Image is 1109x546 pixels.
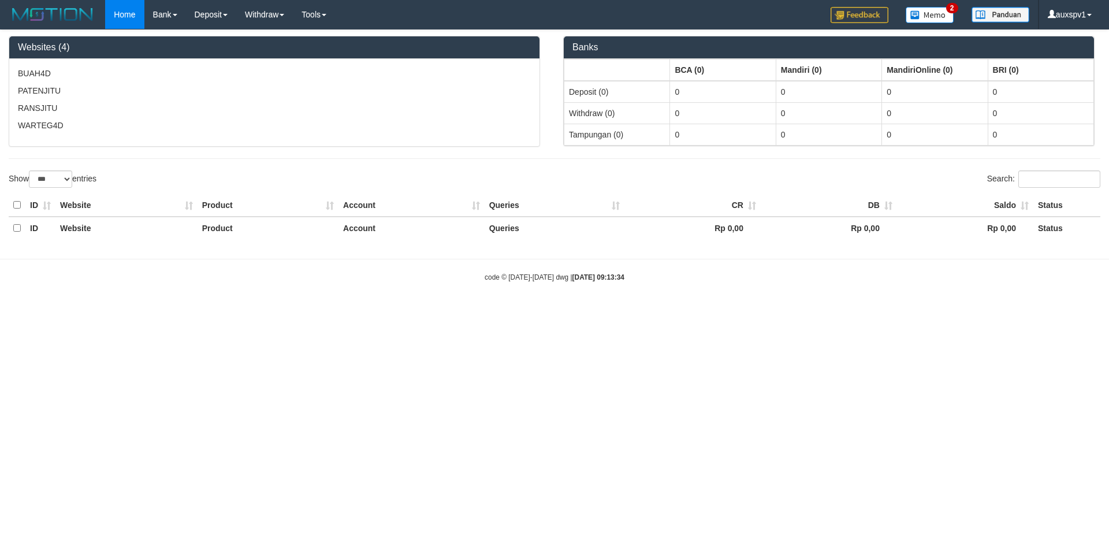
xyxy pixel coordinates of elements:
td: 0 [988,102,1093,124]
td: 0 [670,81,776,103]
p: BUAH4D [18,68,531,79]
th: ID [25,194,55,217]
img: Button%20Memo.svg [906,7,954,23]
label: Search: [987,170,1100,188]
th: Status [1033,217,1100,239]
th: Status [1033,194,1100,217]
h3: Banks [572,42,1085,53]
img: MOTION_logo.png [9,6,96,23]
p: RANSJITU [18,102,531,114]
td: 0 [882,124,988,145]
strong: [DATE] 09:13:34 [572,273,624,281]
td: 0 [670,124,776,145]
p: PATENJITU [18,85,531,96]
th: Account [338,217,485,239]
td: 0 [988,124,1093,145]
td: 0 [776,124,881,145]
select: Showentries [29,170,72,188]
td: Tampungan (0) [564,124,670,145]
td: 0 [882,102,988,124]
th: Rp 0,00 [624,217,761,239]
h3: Websites (4) [18,42,531,53]
th: Saldo [897,194,1033,217]
td: 0 [670,102,776,124]
td: 0 [882,81,988,103]
td: 0 [776,102,881,124]
th: ID [25,217,55,239]
th: Queries [485,217,624,239]
p: WARTEG4D [18,120,531,131]
th: Group: activate to sort column ascending [988,59,1093,81]
td: 0 [776,81,881,103]
th: Website [55,217,198,239]
td: 0 [988,81,1093,103]
th: Group: activate to sort column ascending [670,59,776,81]
img: Feedback.jpg [831,7,888,23]
label: Show entries [9,170,96,188]
th: Product [198,194,338,217]
td: Withdraw (0) [564,102,670,124]
small: code © [DATE]-[DATE] dwg | [485,273,624,281]
th: Group: activate to sort column ascending [564,59,670,81]
th: DB [761,194,897,217]
th: Rp 0,00 [897,217,1033,239]
th: Website [55,194,198,217]
input: Search: [1018,170,1100,188]
th: CR [624,194,761,217]
span: 2 [946,3,958,13]
th: Product [198,217,338,239]
th: Account [338,194,485,217]
td: Deposit (0) [564,81,670,103]
th: Group: activate to sort column ascending [776,59,881,81]
th: Group: activate to sort column ascending [882,59,988,81]
img: panduan.png [972,7,1029,23]
th: Rp 0,00 [761,217,897,239]
th: Queries [485,194,624,217]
